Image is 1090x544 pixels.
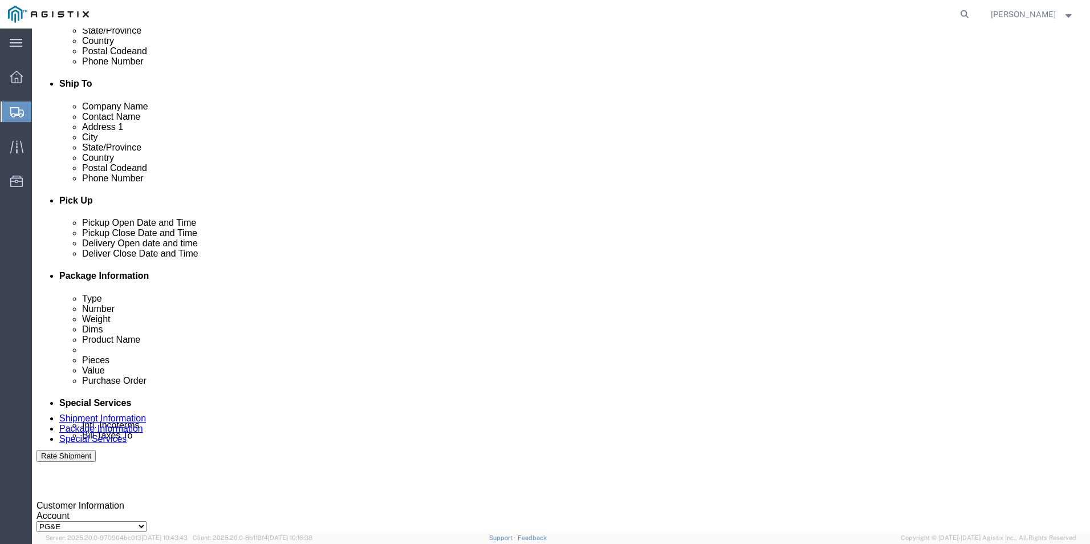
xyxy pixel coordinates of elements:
[990,7,1075,21] button: [PERSON_NAME]
[518,534,547,541] a: Feedback
[32,29,1090,532] iframe: FS Legacy Container
[268,534,312,541] span: [DATE] 10:16:38
[46,534,188,541] span: Server: 2025.20.0-970904bc0f3
[8,6,89,23] img: logo
[991,8,1056,21] span: RICHARD LEE
[141,534,188,541] span: [DATE] 10:43:43
[489,534,518,541] a: Support
[901,533,1076,543] span: Copyright © [DATE]-[DATE] Agistix Inc., All Rights Reserved
[193,534,312,541] span: Client: 2025.20.0-8b113f4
